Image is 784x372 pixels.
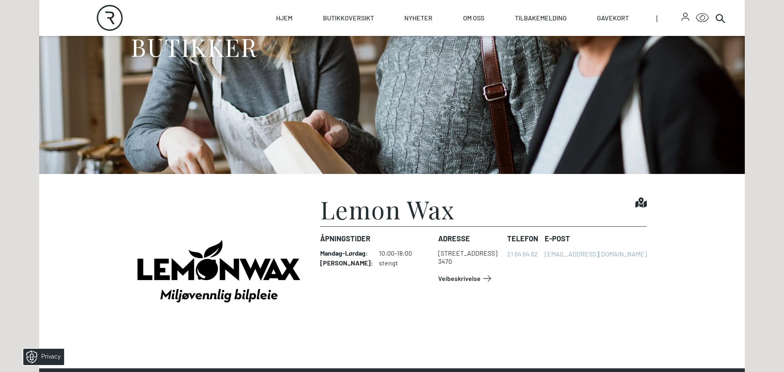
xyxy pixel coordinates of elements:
dt: Telefon [507,233,538,244]
h1: Lemon Wax [320,197,455,221]
dt: Mandag - Lørdag : [320,249,371,257]
dt: E-post [545,233,647,244]
dt: Adresse [438,233,501,244]
iframe: Manage Preferences [8,346,75,368]
a: [EMAIL_ADDRESS][DOMAIN_NAME] [545,250,647,258]
div: [STREET_ADDRESS] [438,249,497,257]
dt: [PERSON_NAME] : [320,259,371,267]
button: Open Accessibility Menu [696,11,709,25]
dt: Åpningstider [320,233,432,244]
a: Veibeskrivelse [438,272,494,285]
a: 21 64 64 62 [507,250,538,258]
dd: stengt [379,259,432,267]
span: 3470 [438,257,452,265]
span: Veibeskrivelse [438,274,481,283]
dd: 10:00-18:00 [379,249,432,257]
h1: BUTIKKER [131,31,257,62]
